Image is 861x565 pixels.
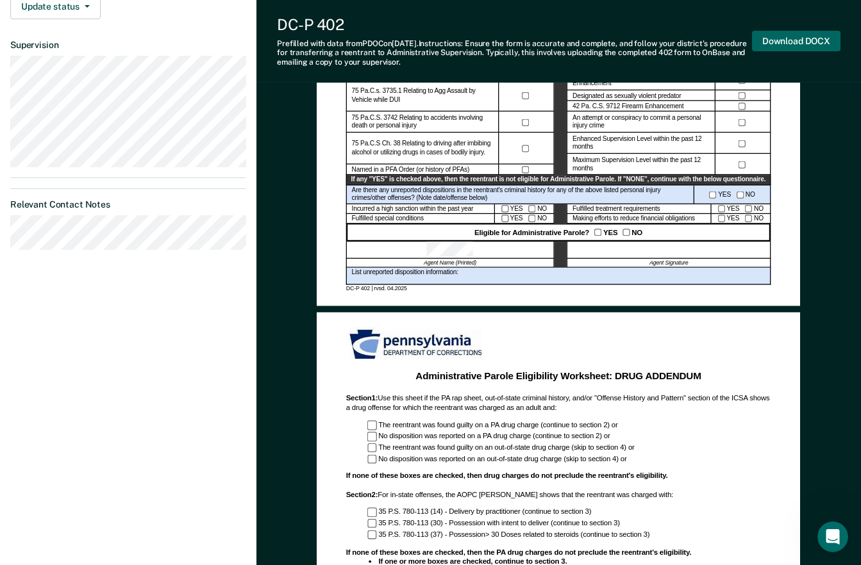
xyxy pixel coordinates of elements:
[10,199,246,210] dt: Relevant Contact Notes
[346,472,771,482] div: If none of these boxes are checked, then drug charges do not preclude the reentrant's eligibility.
[352,88,494,104] label: 75 Pa.C.s. 3735.1 Relating to Agg Assault by Vehicle while DUI
[712,204,771,214] div: YES NO
[367,443,771,453] div: The reentrant was found guilty on an out-of-state drug charge (skip to section 4) or
[346,327,489,363] img: PDOC Logo
[567,259,771,268] div: Agent Signature
[367,530,771,539] div: 35 P.S. 780-113 (37) - Possession> 30 Doses related to steroids (continue to section 3)
[346,259,555,268] div: Agent Name (Printed)
[346,204,495,214] div: Incurred a high sanction within the past year
[352,140,494,157] label: 75 Pa.C.S Ch. 38 Relating to driving after imbibing alcohol or utilizing drugs in cases of bodily...
[277,39,752,67] div: Prefilled with data from PDOC on [DATE] . Instructions: Ensure the form is accurate and complete,...
[346,285,771,293] div: DC-P 402 | rvsd. 04.2025
[352,166,470,174] label: Named in a PFA Order (or history of PFAs)
[346,176,771,186] div: If any "YES" is checked above, then the reentrant is not eligible for Administrative Parole. If "...
[573,72,710,88] label: 204 PA Code 303.10(a) Deadly Weapon Enhancement
[567,214,712,224] div: Making efforts to reduce financial obligations
[573,102,683,111] label: 42 Pa. C.S. 9712 Firearm Enhancement
[567,204,712,214] div: Fulfilled treatment requirements
[10,40,246,51] dt: Supervision
[346,393,771,413] div: Use this sheet if the PA rap sheet, out-of-state criminal history, and/or "Offense History and Pa...
[712,214,771,224] div: YES NO
[346,393,378,402] b: Section 1 :
[346,268,771,285] div: List unreported disposition information:
[817,521,848,552] iframe: Intercom live chat
[694,185,771,204] div: YES NO
[367,421,771,430] div: The reentrant was found guilty on a PA drug charge (continue to section 2) or
[353,370,764,382] div: Administrative Parole Eligibility Worksheet: DRUG ADDENDUM
[495,214,555,224] div: YES NO
[573,114,710,131] label: An attempt or conspiracy to commit a personal injury crime
[352,114,494,131] label: 75 Pa.C.S. 3742 Relating to accidents involving death or personal injury
[495,204,555,214] div: YES NO
[573,156,710,173] label: Maximum Supervision Level within the past 12 months
[367,519,771,528] div: 35 P.S. 780-113 (30) - Possession with intent to deliver (continue to section 3)
[346,490,378,498] b: Section 2 :
[367,432,771,441] div: No disposition was reported on a PA drug charge (continue to section 2) or
[573,92,681,100] label: Designated as sexually violent predator
[367,507,771,517] div: 35 P.S. 780-113 (14) - Delivery by practitioner (continue to section 3)
[752,31,840,52] button: Download DOCX
[346,185,694,204] div: Are there any unreported dispositions in the reentrant's criminal history for any of the above li...
[346,224,771,242] div: Eligible for Administrative Parole? YES NO
[346,490,771,500] div: For in-state offenses, the AOPC [PERSON_NAME] shows that the reentrant was charged with:
[346,214,495,224] div: Fulfilled special conditions
[367,454,771,464] div: No disposition was reported on an out-of-state drug charge (skip to section 4) or
[277,15,752,34] div: DC-P 402
[573,135,710,152] label: Enhanced Supervision Level within the past 12 months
